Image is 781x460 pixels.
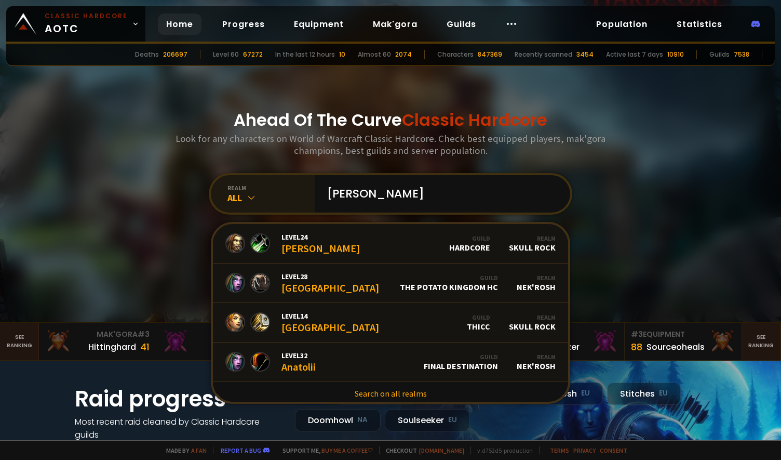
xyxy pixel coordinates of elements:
[419,446,464,454] a: [DOMAIN_NAME]
[45,11,128,21] small: Classic Hardcore
[631,329,643,339] span: # 3
[281,351,316,360] span: Level 32
[517,353,556,361] div: Realm
[573,446,596,454] a: Privacy
[517,274,556,292] div: Nek'Rosh
[286,14,352,35] a: Equipment
[75,415,282,441] h4: Most recent raid cleaned by Classic Hardcore guilds
[281,232,360,255] div: [PERSON_NAME]
[581,388,590,399] small: EU
[191,446,207,454] a: a fan
[517,353,556,371] div: Nek'Rosh
[437,50,474,59] div: Characters
[75,383,282,415] h1: Raid progress
[295,409,381,431] div: Doomhowl
[39,323,156,360] a: Mak'Gora#3Hittinghard41
[321,175,558,213] input: Search a character...
[607,383,681,405] div: Stitches
[449,234,490,242] div: Guild
[449,234,490,253] div: Hardcore
[221,446,261,454] a: Report a bug
[517,274,556,282] div: Realm
[339,50,345,59] div: 10
[576,50,594,59] div: 3454
[163,50,187,59] div: 206697
[402,108,547,132] span: Classic Hardcore
[281,272,379,281] span: Level 28
[275,50,335,59] div: In the last 12 hours
[213,303,568,343] a: Level14[GEOGRAPHIC_DATA]GuildThiccRealmSkull Rock
[160,446,207,454] span: Made by
[515,50,572,59] div: Recently scanned
[734,50,749,59] div: 7538
[424,353,498,361] div: Guild
[606,50,663,59] div: Active last 7 days
[478,50,502,59] div: 847369
[163,329,267,340] div: Mak'Gora
[467,313,490,321] div: Guild
[213,50,239,59] div: Level 60
[600,446,627,454] a: Consent
[631,340,642,354] div: 88
[276,446,373,454] span: Support me,
[281,272,379,294] div: [GEOGRAPHIC_DATA]
[509,234,556,253] div: Skull Rock
[158,14,201,35] a: Home
[667,50,684,59] div: 10910
[668,14,731,35] a: Statistics
[625,323,742,360] a: #3Equipment88Sourceoheals
[213,224,568,264] a: Level24[PERSON_NAME]GuildHardcoreRealmSkull Rock
[400,274,498,292] div: The Potato Kingdom HC
[550,446,569,454] a: Terms
[395,50,412,59] div: 2074
[647,340,705,353] div: Sourceoheals
[281,311,379,334] div: [GEOGRAPHIC_DATA]
[385,409,470,431] div: Soulseeker
[45,11,128,36] span: AOTC
[467,313,490,332] div: Thicc
[213,382,568,405] a: Search on all realms
[631,329,735,340] div: Equipment
[379,446,464,454] span: Checkout
[156,323,274,360] a: Mak'Gora#2Rivench100
[365,14,426,35] a: Mak'gora
[358,50,391,59] div: Almost 60
[424,353,498,371] div: Final Destination
[742,323,781,360] a: Seeranking
[470,446,533,454] span: v. d752d5 - production
[400,274,498,282] div: Guild
[357,415,368,425] small: NA
[138,329,150,339] span: # 3
[509,234,556,242] div: Realm
[171,133,610,156] h3: Look for any characters on World of Warcraft Classic Hardcore. Check best equipped players, mak'g...
[588,14,656,35] a: Population
[709,50,730,59] div: Guilds
[227,192,315,204] div: All
[281,311,379,321] span: Level 14
[243,50,263,59] div: 67272
[234,108,547,133] h1: Ahead Of The Curve
[227,184,315,192] div: realm
[659,388,668,399] small: EU
[135,50,159,59] div: Deaths
[509,313,556,321] div: Realm
[448,415,457,425] small: EU
[281,232,360,242] span: Level 24
[140,340,150,354] div: 41
[438,14,484,35] a: Guilds
[281,351,316,373] div: Anatolii
[509,313,556,332] div: Skull Rock
[213,343,568,382] a: Level32AnatoliiGuildFinal DestinationRealmNek'Rosh
[45,329,150,340] div: Mak'Gora
[6,6,145,42] a: Classic HardcoreAOTC
[213,264,568,303] a: Level28[GEOGRAPHIC_DATA]GuildThe Potato Kingdom HCRealmNek'Rosh
[321,446,373,454] a: Buy me a coffee
[214,14,273,35] a: Progress
[88,340,136,353] div: Hittinghard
